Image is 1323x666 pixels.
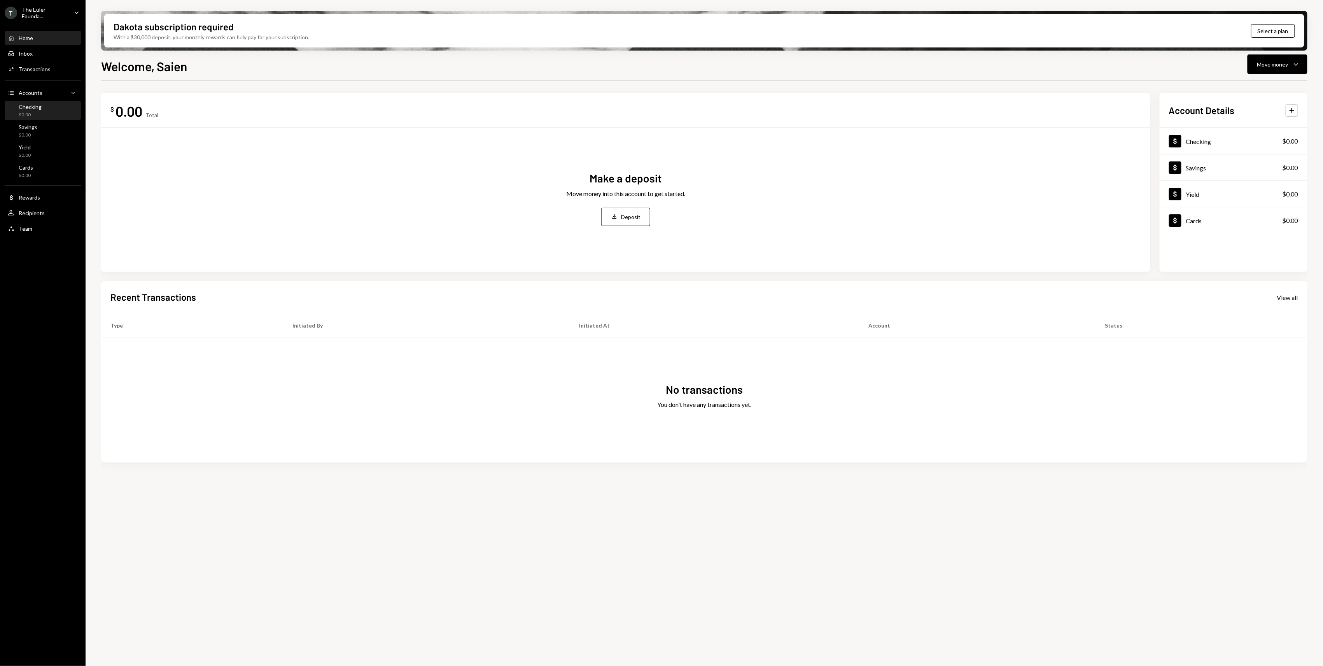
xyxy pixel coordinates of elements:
[859,313,1096,338] th: Account
[19,35,33,41] div: Home
[1248,54,1307,74] button: Move money
[19,172,33,179] div: $0.00
[590,171,662,186] div: Make a deposit
[1257,60,1288,68] div: Move money
[1186,217,1202,224] div: Cards
[110,291,196,303] h2: Recent Transactions
[5,62,81,76] a: Transactions
[5,142,81,160] a: Yield$0.00
[5,121,81,140] a: Savings$0.00
[19,225,32,232] div: Team
[566,189,685,198] div: Move money into this account to get started.
[601,208,650,226] button: Deposit
[657,400,751,409] div: You don't have any transactions yet.
[1277,294,1298,301] div: View all
[1160,207,1307,233] a: Cards$0.00
[1283,189,1298,199] div: $0.00
[666,382,743,397] div: No transactions
[5,190,81,204] a: Rewards
[1160,181,1307,207] a: Yield$0.00
[5,221,81,235] a: Team
[1169,104,1235,117] h2: Account Details
[19,103,42,110] div: Checking
[19,132,37,138] div: $0.00
[1186,191,1200,198] div: Yield
[19,152,31,159] div: $0.00
[5,101,81,120] a: Checking$0.00
[5,86,81,100] a: Accounts
[145,112,158,118] div: Total
[1283,216,1298,225] div: $0.00
[101,58,187,74] h1: Welcome, Saien
[5,46,81,60] a: Inbox
[1283,163,1298,172] div: $0.00
[1283,137,1298,146] div: $0.00
[1186,164,1206,172] div: Savings
[22,6,68,19] div: The Euler Founda...
[115,102,142,120] div: 0.00
[5,31,81,45] a: Home
[283,313,570,338] th: Initiated By
[19,89,42,96] div: Accounts
[1160,154,1307,181] a: Savings$0.00
[19,66,51,72] div: Transactions
[19,164,33,171] div: Cards
[1186,138,1211,145] div: Checking
[19,50,33,57] div: Inbox
[114,20,233,33] div: Dakota subscription required
[19,124,37,130] div: Savings
[621,213,640,221] div: Deposit
[101,313,283,338] th: Type
[5,162,81,181] a: Cards$0.00
[1277,293,1298,301] a: View all
[570,313,859,338] th: Initiated At
[19,112,42,118] div: $0.00
[110,105,114,113] div: $
[1251,24,1295,38] button: Select a plan
[1160,128,1307,154] a: Checking$0.00
[5,206,81,220] a: Recipients
[5,7,17,19] div: T
[19,210,45,216] div: Recipients
[114,33,309,41] div: With a $30,000 deposit, your monthly rewards can fully pay for your subscription.
[19,144,31,151] div: Yield
[19,194,40,201] div: Rewards
[1096,313,1307,338] th: Status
